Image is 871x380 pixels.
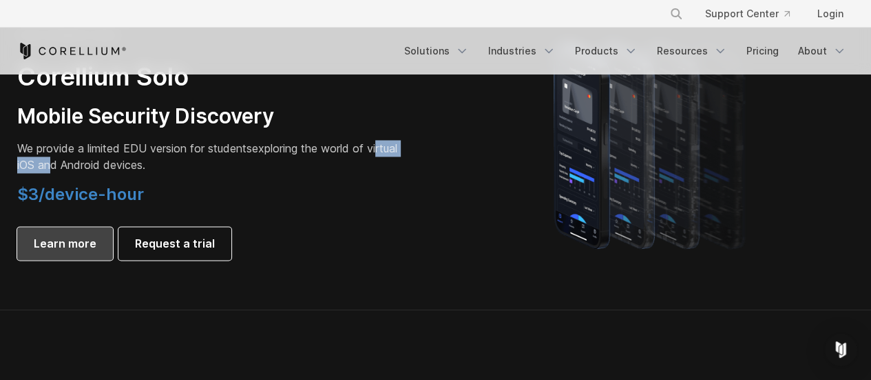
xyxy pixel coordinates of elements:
a: Pricing [738,39,787,63]
a: Request a trial [118,227,231,260]
span: We provide a limited EDU version for students [17,141,252,155]
span: $3/device-hour [17,184,144,204]
span: Request a trial [135,235,215,252]
div: Open Intercom Messenger [824,333,857,366]
a: Learn more [17,227,113,260]
a: About [790,39,854,63]
button: Search [664,1,689,26]
h3: Mobile Security Discovery [17,103,403,130]
img: A lineup of four iPhone models becoming more gradient and blurred [526,24,777,266]
a: Products [567,39,646,63]
a: Solutions [396,39,477,63]
div: Navigation Menu [653,1,854,26]
span: Learn more [34,235,96,252]
a: Login [806,1,854,26]
div: Navigation Menu [396,39,854,63]
a: Support Center [694,1,801,26]
p: exploring the world of virtual iOS and Android devices. [17,140,403,173]
a: Resources [649,39,735,63]
a: Corellium Home [17,43,127,59]
a: Industries [480,39,564,63]
h2: Corellium Solo [17,61,403,92]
